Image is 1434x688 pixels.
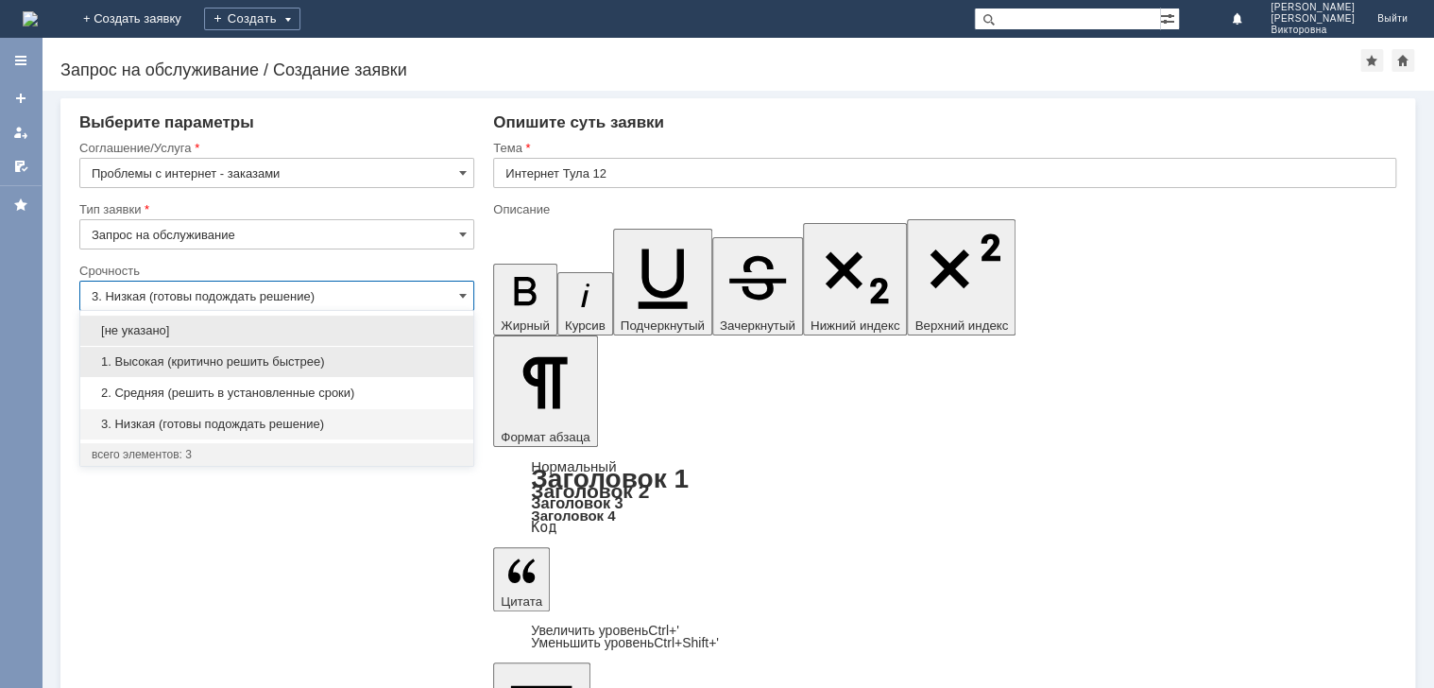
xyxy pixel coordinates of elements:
[531,458,616,474] a: Нормальный
[1160,9,1179,26] span: Расширенный поиск
[531,507,615,524] a: Заголовок 4
[501,430,589,444] span: Формат абзаца
[493,264,557,335] button: Жирный
[79,142,470,154] div: Соглашение/Услуга
[79,265,470,277] div: Срочность
[531,480,649,502] a: Заголовок 2
[1391,49,1414,72] div: Сделать домашней страницей
[6,117,36,147] a: Мои заявки
[493,113,664,131] span: Опишите суть заявки
[92,386,462,401] span: 2. Средняя (решить в установленные сроки)
[493,460,1396,534] div: Формат абзаца
[907,219,1016,335] button: Верхний индекс
[79,113,254,131] span: Выберите параметры
[914,318,1008,333] span: Верхний индекс
[493,335,597,447] button: Формат абзаца
[1360,49,1383,72] div: Добавить в избранное
[531,519,556,536] a: Код
[501,594,542,609] span: Цитата
[712,237,803,335] button: Зачеркнутый
[60,60,1360,79] div: Запрос на обслуживание / Создание заявки
[92,354,462,370] span: 1. Высокая (критично решить быстрее)
[493,142,1392,154] div: Тема
[648,623,679,638] span: Ctrl+'
[557,272,613,335] button: Курсив
[1271,25,1355,36] span: Викторовна
[92,417,462,432] span: 3. Низкая (готовы подождать решение)
[531,464,689,493] a: Заголовок 1
[621,318,705,333] span: Подчеркнутый
[613,229,712,335] button: Подчеркнутый
[204,8,300,30] div: Создать
[531,494,623,511] a: Заголовок 3
[8,8,276,83] div: Добрый день. Тула 12- нет интернета с [DATE], соседние магазины все работают, только у нас нет ин...
[565,318,606,333] span: Курсив
[531,623,679,638] a: Increase
[493,547,550,611] button: Цитата
[23,11,38,26] img: logo
[531,635,719,650] a: Decrease
[92,447,462,462] div: всего элементов: 3
[92,323,462,338] span: [не указано]
[23,11,38,26] a: Перейти на домашнюю страницу
[6,83,36,113] a: Создать заявку
[720,318,795,333] span: Зачеркнутый
[654,635,719,650] span: Ctrl+Shift+'
[6,151,36,181] a: Мои согласования
[493,203,1392,215] div: Описание
[1271,13,1355,25] span: [PERSON_NAME]
[493,625,1396,649] div: Цитата
[79,203,470,215] div: Тип заявки
[803,223,908,335] button: Нижний индекс
[1271,2,1355,13] span: [PERSON_NAME]
[501,318,550,333] span: Жирный
[811,318,900,333] span: Нижний индекс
